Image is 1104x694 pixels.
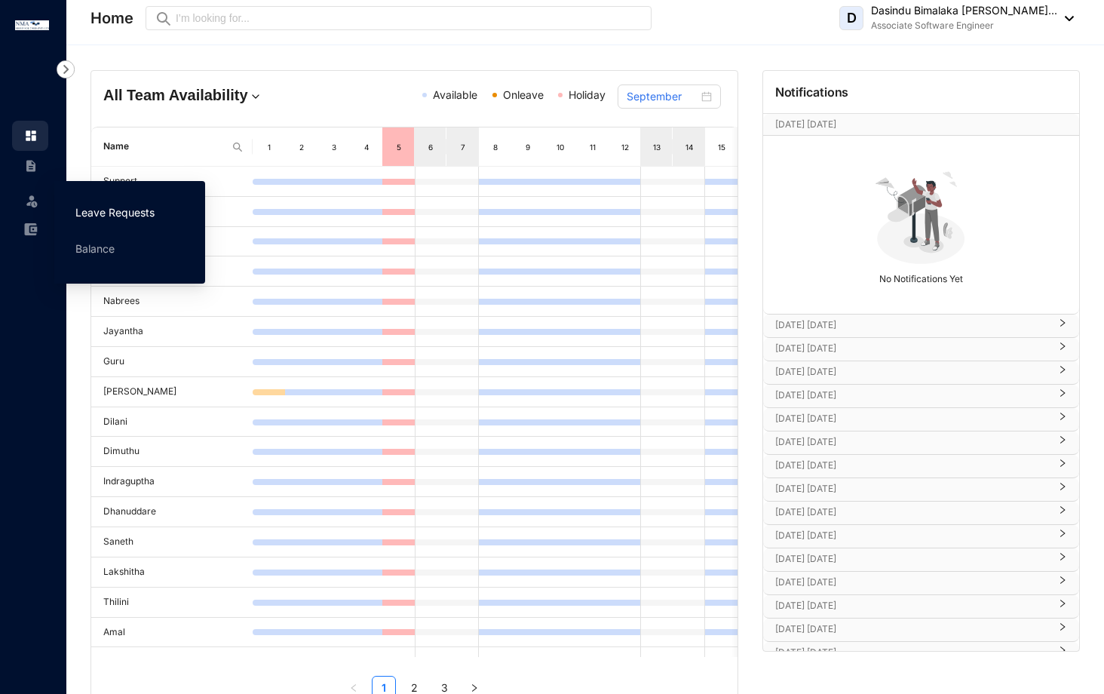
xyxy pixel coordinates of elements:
img: dropdown-black.8e83cc76930a90b1a4fdb6d089b7bf3a.svg [1057,16,1074,21]
p: [DATE] [DATE] [775,528,1049,543]
p: [DATE] [DATE] [775,481,1049,496]
span: right [1058,371,1067,374]
p: [DATE] [DATE] [775,411,1049,426]
img: contract-unselected.99e2b2107c0a7dd48938.svg [24,159,38,173]
img: expense-unselected.2edcf0507c847f3e9e96.svg [24,223,38,236]
a: Leave Requests [75,206,155,219]
div: [DATE] [DATE] [763,619,1079,641]
td: Guru [91,347,253,377]
p: [DATE] [DATE] [775,458,1049,473]
div: [DATE] [DATE][DATE] [763,114,1079,135]
div: [DATE] [DATE] [763,338,1079,361]
div: 5 [392,140,405,155]
div: 9 [522,140,535,155]
span: right [1058,395,1067,398]
img: nav-icon-right.af6afadce00d159da59955279c43614e.svg [57,60,75,78]
td: Jayantha [91,317,253,347]
span: right [1058,511,1067,514]
div: 12 [618,140,631,155]
p: [DATE] [DATE] [775,318,1049,333]
div: 3 [328,140,341,155]
p: [DATE] [DATE] [775,598,1049,613]
p: [DATE] [DATE] [775,551,1049,567]
span: Onleave [503,88,544,101]
span: left [349,683,358,692]
div: 4 [360,140,373,155]
p: Dasindu Bimalaka [PERSON_NAME]... [871,3,1057,18]
p: [DATE] [DATE] [775,645,1049,660]
div: [DATE] [DATE] [763,315,1079,337]
td: Saneth [91,527,253,557]
p: [DATE] [DATE] [775,505,1049,520]
img: leave-unselected.2934df6273408c3f84d9.svg [24,193,39,208]
div: [DATE] [DATE] [763,572,1079,594]
div: [DATE] [DATE] [763,502,1079,524]
div: [DATE] [DATE] [763,455,1079,478]
td: Amal [91,618,253,648]
div: [DATE] [DATE] [763,548,1079,571]
div: [DATE] [DATE] [763,361,1079,384]
div: 6 [425,140,437,155]
span: right [1058,418,1067,421]
span: right [1058,628,1067,631]
td: Lakshitha [91,557,253,588]
p: [DATE] [DATE] [775,622,1049,637]
div: 2 [296,140,308,155]
input: Select month [627,88,698,105]
span: right [1058,582,1067,585]
h4: All Team Availability [103,84,310,106]
td: Nabrees [91,287,253,317]
div: [DATE] [DATE] [763,408,1079,431]
span: right [1058,441,1067,444]
span: Holiday [569,88,606,101]
li: Contracts [12,151,48,181]
td: [PERSON_NAME] [91,377,253,407]
span: right [1058,488,1067,491]
div: 15 [716,140,728,155]
span: D [847,11,857,25]
p: [DATE] [DATE] [775,575,1049,590]
p: [DATE] [DATE] [775,435,1049,450]
td: Dimuthu [91,437,253,467]
img: logo [15,20,49,30]
td: Niron [91,647,253,677]
input: I’m looking for... [176,10,642,26]
p: [DATE] [DATE] [775,364,1049,379]
div: 14 [683,140,696,155]
div: 1 [263,140,276,155]
div: 10 [554,140,567,155]
div: 7 [457,140,470,155]
td: Dilani [91,407,253,438]
div: [DATE] [DATE] [763,431,1079,454]
span: Available [433,88,477,101]
td: Support [91,167,253,197]
p: No Notifications Yet [768,267,1075,287]
p: [DATE] [DATE] [775,117,1038,132]
img: home.c6720e0a13eba0172344.svg [24,129,38,143]
td: Dhanuddare [91,497,253,527]
li: Home [12,121,48,151]
div: 8 [489,140,502,155]
span: right [1058,348,1067,351]
div: [DATE] [DATE] [763,385,1079,407]
span: right [1058,605,1067,608]
span: right [1058,535,1067,538]
td: Indraguptha [91,467,253,497]
p: Associate Software Engineer [871,18,1057,33]
div: 11 [587,140,600,155]
li: Expenses [12,214,48,244]
span: Name [103,140,225,154]
p: [DATE] [DATE] [775,388,1049,403]
p: Notifications [775,83,849,101]
img: search.8ce656024d3affaeffe32e5b30621cb7.svg [232,141,244,153]
div: [DATE] [DATE] [763,595,1079,618]
img: no-notification-yet.99f61bb71409b19b567a5111f7a484a1.svg [869,163,973,267]
span: right [1058,324,1067,327]
td: Thilini [91,588,253,618]
a: Balance [75,242,115,255]
div: [DATE] [DATE] [763,642,1079,665]
span: right [1058,465,1067,468]
div: [DATE] [DATE] [763,525,1079,548]
span: right [1058,558,1067,561]
p: [DATE] [DATE] [775,341,1049,356]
